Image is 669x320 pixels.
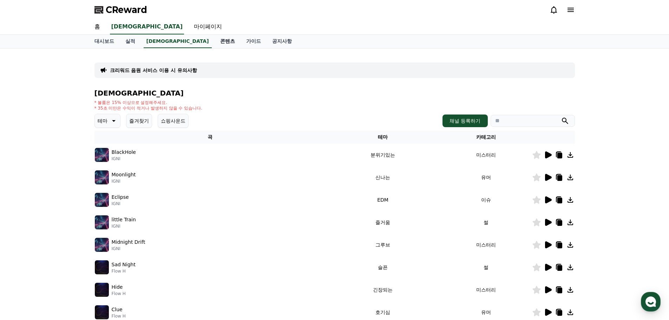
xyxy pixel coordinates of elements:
p: IGNI [112,201,129,207]
p: IGNI [112,246,145,252]
a: 가이드 [241,35,267,48]
img: music [95,193,109,207]
td: 썰 [440,211,532,234]
td: 즐거움 [326,211,440,234]
td: 미스터리 [440,279,532,301]
a: 콘텐츠 [215,35,241,48]
img: music [95,260,109,274]
p: Flow H [112,291,126,296]
img: music [95,148,109,162]
h4: [DEMOGRAPHIC_DATA] [94,89,575,97]
span: 홈 [22,233,26,239]
p: IGNI [112,178,136,184]
a: 홈 [89,20,106,34]
img: music [95,238,109,252]
a: 대화 [46,223,91,240]
td: 분위기있는 [326,144,440,166]
p: Moonlight [112,171,136,178]
a: 크리워드 음원 서비스 이용 시 유의사항 [110,67,197,74]
a: 공지사항 [267,35,297,48]
button: 채널 등록하기 [442,115,487,127]
p: Clue [112,306,123,313]
p: IGNI [112,223,136,229]
p: Sad Night [112,261,136,268]
td: EDM [326,189,440,211]
td: 미스터리 [440,144,532,166]
p: Eclipse [112,194,129,201]
td: 그루브 [326,234,440,256]
a: 마이페이지 [188,20,228,34]
th: 곡 [94,131,326,144]
button: 쇼핑사운드 [158,114,189,128]
a: 홈 [2,223,46,240]
td: 이슈 [440,189,532,211]
th: 테마 [326,131,440,144]
p: IGNI [112,156,136,162]
img: music [95,170,109,184]
th: 카테고리 [440,131,532,144]
img: music [95,283,109,297]
p: * 35초 미만은 수익이 적거나 발생하지 않을 수 있습니다. [94,105,203,111]
span: CReward [106,4,147,15]
button: 즐겨찾기 [126,114,152,128]
p: little Train [112,216,136,223]
a: [DEMOGRAPHIC_DATA] [110,20,184,34]
p: * 볼륨은 15% 이상으로 설정해주세요. [94,100,203,105]
p: BlackHole [112,149,136,156]
a: 설정 [91,223,135,240]
td: 미스터리 [440,234,532,256]
a: CReward [94,4,147,15]
button: 테마 [94,114,120,128]
a: 대시보드 [89,35,120,48]
td: 슬픈 [326,256,440,279]
a: 실적 [120,35,141,48]
img: music [95,215,109,229]
p: Midnight Drift [112,239,145,246]
p: Flow H [112,313,126,319]
td: 유머 [440,166,532,189]
span: 대화 [64,234,73,239]
span: 설정 [109,233,117,239]
td: 긴장되는 [326,279,440,301]
p: Flow H [112,268,136,274]
p: Hide [112,283,123,291]
td: 신나는 [326,166,440,189]
img: music [95,305,109,319]
td: 썰 [440,256,532,279]
p: 테마 [98,116,107,126]
a: [DEMOGRAPHIC_DATA] [144,35,212,48]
